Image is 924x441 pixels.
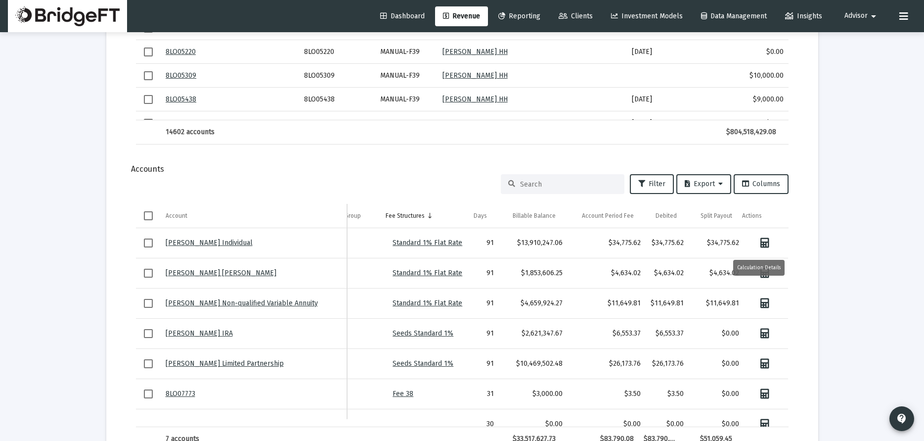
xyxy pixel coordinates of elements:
[144,390,153,398] div: Select row
[572,238,641,248] div: $34,775.62
[466,318,499,348] td: 91
[442,71,508,80] a: [PERSON_NAME] HH
[639,204,682,228] td: Column Debited
[651,389,684,399] div: $3.50
[742,180,780,188] span: Columns
[490,6,548,26] a: Reporting
[144,48,153,56] div: Select row
[381,204,459,228] td: Column Fee Structures
[166,359,284,368] a: [PERSON_NAME] Limited Partnership
[627,88,717,111] td: [DATE]
[694,359,740,369] div: $0.00
[630,174,674,194] button: Filter
[144,269,153,278] div: Select row
[722,71,784,81] div: $10,000.00
[651,329,684,339] div: $6,553.37
[694,238,740,248] div: $34,775.62
[701,212,732,220] div: Split Payout
[651,268,684,278] div: $4,634.02
[868,6,880,26] mat-icon: arrow_drop_down
[513,212,556,220] div: Billable Balance
[144,359,153,368] div: Select row
[466,228,499,258] td: 91
[393,329,453,338] a: Seeds Standard 1%
[498,12,540,20] span: Reporting
[572,298,641,308] div: $11,649.81
[299,88,375,111] td: 8LO05438
[694,419,740,429] div: $0.00
[466,288,499,318] td: 91
[144,211,153,220] div: Select all
[442,48,508,56] a: [PERSON_NAME] HH
[166,127,293,137] div: 14602 accounts
[611,12,683,20] span: Investment Models
[372,6,433,26] a: Dashboard
[733,260,785,276] div: Calculation Details
[166,299,318,307] a: [PERSON_NAME] Non-qualified Variable Annuity
[299,64,375,88] td: 8LO05309
[722,47,784,57] div: $0.00
[144,239,153,247] div: Select row
[638,180,665,188] span: Filter
[685,180,723,188] span: Export
[572,329,641,339] div: $6,553.37
[504,238,563,248] div: $13,910,247.06
[504,329,563,339] div: $2,621,347.67
[474,212,487,220] div: Days
[144,299,153,308] div: Select row
[504,359,563,369] div: $10,469,502.48
[299,40,375,64] td: 8LO05220
[737,204,781,228] td: Column Actions
[627,40,717,64] td: [DATE]
[651,359,684,369] div: $26,173.76
[694,329,740,339] div: $0.00
[380,12,425,20] span: Dashboard
[466,348,499,379] td: 91
[694,268,740,278] div: $4,634.02
[442,95,508,103] a: [PERSON_NAME] HH
[15,6,120,26] img: Dashboard
[375,88,438,111] td: MANUAL-F39
[833,6,891,26] button: Advisor
[551,6,601,26] a: Clients
[561,204,639,228] td: Column Account Period Fee
[393,390,413,398] a: Fee 38
[386,212,425,220] div: Fee Structures
[676,174,731,194] button: Export
[682,204,738,228] td: Column Split Payout
[582,212,634,220] div: Account Period Fee
[166,95,196,103] a: 8LO05438
[166,239,253,247] a: [PERSON_NAME] Individual
[694,389,740,399] div: $0.00
[166,48,196,56] a: 8LO05220
[693,6,775,26] a: Data Management
[166,329,233,338] a: [PERSON_NAME] IRA
[520,180,617,189] input: Search
[393,269,462,277] a: Standard 1% Flat Rate
[393,359,453,368] a: Seeds Standard 1%
[504,298,563,308] div: $4,659,924.27
[651,238,684,248] div: $34,775.62
[572,268,641,278] div: $4,634.02
[844,12,868,20] span: Advisor
[572,359,641,369] div: $26,173.76
[694,298,740,308] div: $11,649.81
[166,71,196,80] a: 8LO05309
[443,12,480,20] span: Revenue
[722,118,784,128] div: $0.00
[504,389,563,399] div: $3,000.00
[572,419,641,429] div: $0.00
[651,419,684,429] div: $0.00
[466,379,499,409] td: 31
[777,6,830,26] a: Insights
[166,212,187,220] div: Account
[144,95,153,104] div: Select row
[603,6,691,26] a: Investment Models
[722,95,784,104] div: $9,000.00
[651,298,684,308] div: $11,649.81
[559,12,593,20] span: Clients
[466,258,499,288] td: 91
[734,174,789,194] button: Columns
[131,164,793,174] div: Accounts
[144,24,153,33] div: Select row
